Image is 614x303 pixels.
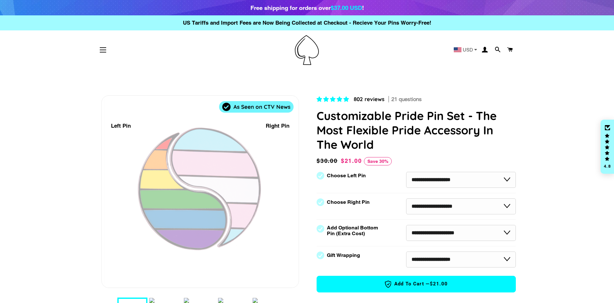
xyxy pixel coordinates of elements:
[295,35,319,65] img: Pin-Ace
[317,96,350,102] span: 4.83 stars
[317,156,339,165] span: $30.00
[341,157,362,164] span: $21.00
[354,96,384,102] span: 802 reviews
[364,157,392,165] span: Save 30%
[327,225,381,236] label: Add Optional Bottom Pin (Extra Cost)
[327,173,366,179] label: Choose Left Pin
[250,3,364,12] div: Free shipping for orders over !
[102,96,299,288] div: 1 / 7
[317,276,516,292] button: Add to Cart —$21.00
[327,199,370,205] label: Choose Right Pin
[266,122,289,130] div: Right Pin
[327,280,506,288] span: Add to Cart —
[603,164,611,168] div: 4.8
[430,281,448,287] span: $21.00
[327,252,360,258] label: Gift Wrapping
[601,120,614,174] div: Click to open Judge.me floating reviews tab
[317,108,516,152] h1: Customizable Pride Pin Set - The Most Flexible Pride Accessory In The World
[463,47,473,52] span: USD
[331,4,362,11] span: $37.00 USD
[391,96,422,103] span: 21 questions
